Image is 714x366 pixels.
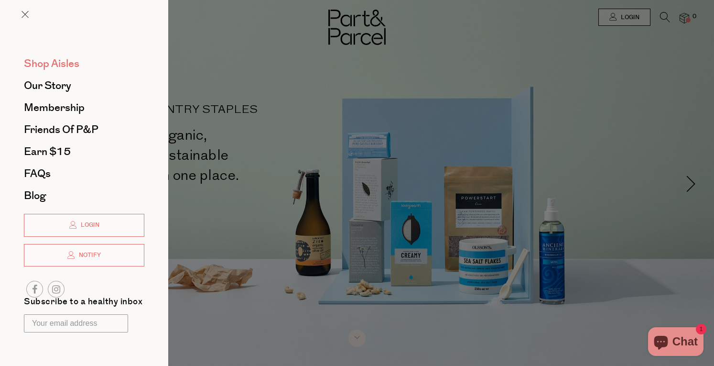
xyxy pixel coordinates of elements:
[24,56,79,71] span: Shop Aisles
[24,244,144,267] a: Notify
[24,314,128,333] input: Your email address
[24,166,51,181] span: FAQs
[24,78,71,93] span: Our Story
[78,221,99,229] span: Login
[24,146,144,157] a: Earn $15
[24,122,98,137] span: Friends of P&P
[24,58,144,69] a: Shop Aisles
[24,144,71,159] span: Earn $15
[24,214,144,237] a: Login
[24,298,142,310] label: Subscribe to a healthy inbox
[24,80,144,91] a: Our Story
[24,188,46,203] span: Blog
[24,100,85,115] span: Membership
[24,102,144,113] a: Membership
[645,327,706,358] inbox-online-store-chat: Shopify online store chat
[24,190,144,201] a: Blog
[24,168,144,179] a: FAQs
[24,124,144,135] a: Friends of P&P
[76,251,101,259] span: Notify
